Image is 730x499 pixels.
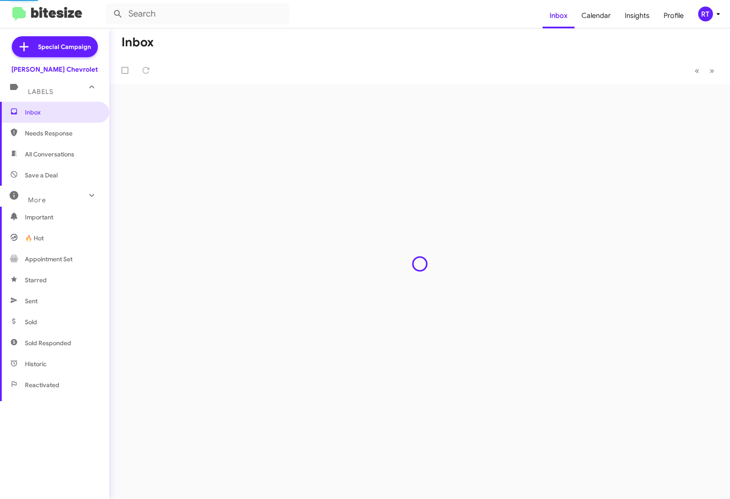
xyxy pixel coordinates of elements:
span: All Conversations [25,150,74,159]
a: Inbox [543,3,574,28]
span: Appointment Set [25,255,73,263]
button: RT [691,7,720,21]
span: Reactivated [25,381,59,389]
span: « [695,65,699,76]
a: Profile [657,3,691,28]
span: Special Campaign [38,42,91,51]
span: Needs Response [25,129,99,138]
span: » [709,65,714,76]
span: Inbox [25,108,99,117]
span: Sold Responded [25,339,71,347]
span: 🔥 Hot [25,234,44,243]
nav: Page navigation example [690,62,720,80]
input: Search [106,3,289,24]
span: Sent [25,297,38,305]
a: Special Campaign [12,36,98,57]
a: Calendar [574,3,618,28]
span: Labels [28,88,53,96]
span: Historic [25,360,47,368]
button: Next [704,62,720,80]
span: Important [25,213,99,222]
span: Save a Deal [25,171,58,180]
span: Sold [25,318,37,326]
button: Previous [689,62,705,80]
span: More [28,196,46,204]
h1: Inbox [121,35,154,49]
a: Insights [618,3,657,28]
div: [PERSON_NAME] Chevrolet [11,65,98,74]
div: RT [698,7,713,21]
span: Starred [25,276,47,284]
